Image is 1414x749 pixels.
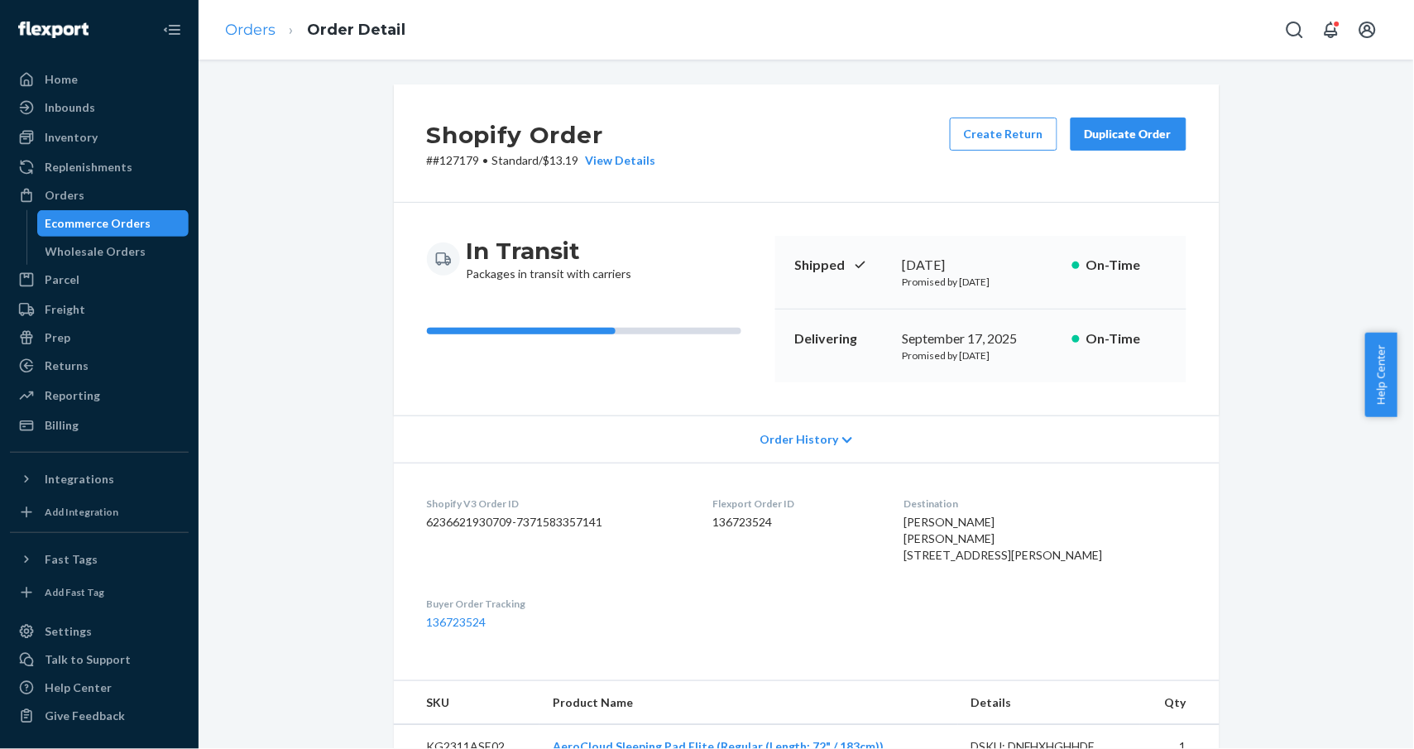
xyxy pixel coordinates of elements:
button: Integrations [10,466,189,492]
a: Talk to Support [10,646,189,673]
a: Reporting [10,382,189,409]
a: Parcel [10,266,189,293]
a: Home [10,66,189,93]
a: Add Fast Tag [10,579,189,606]
div: Add Fast Tag [45,585,104,599]
a: Billing [10,412,189,439]
div: Ecommerce Orders [46,215,151,232]
dt: Buyer Order Tracking [427,597,687,611]
span: [PERSON_NAME] [PERSON_NAME] [STREET_ADDRESS][PERSON_NAME] [904,515,1103,562]
a: Replenishments [10,154,189,180]
a: Freight [10,296,189,323]
div: Prep [45,329,70,346]
p: On-Time [1086,256,1167,275]
span: Order History [760,431,838,448]
a: Prep [10,324,189,351]
dt: Destination [904,497,1186,511]
a: Order Detail [307,21,405,39]
div: Add Integration [45,505,118,519]
div: Parcel [45,271,79,288]
div: Fast Tags [45,551,98,568]
div: Replenishments [45,159,132,175]
button: Close Navigation [156,13,189,46]
button: Open Search Box [1278,13,1311,46]
h3: In Transit [467,236,632,266]
div: Settings [45,623,92,640]
div: Talk to Support [45,651,131,668]
p: Promised by [DATE] [903,275,1059,289]
div: Freight [45,301,85,318]
button: Help Center [1365,333,1397,417]
a: Inventory [10,124,189,151]
a: Ecommerce Orders [37,210,189,237]
img: Flexport logo [18,22,89,38]
a: 136723524 [427,615,487,629]
div: Wholesale Orders [46,243,146,260]
p: # #127179 / $13.19 [427,152,656,169]
div: [DATE] [903,256,1059,275]
p: Shipped [795,256,889,275]
dt: Flexport Order ID [712,497,878,511]
a: Inbounds [10,94,189,121]
a: Orders [10,182,189,209]
th: Product Name [539,681,958,725]
a: Returns [10,353,189,379]
div: Integrations [45,471,114,487]
th: Details [958,681,1140,725]
div: Packages in transit with carriers [467,236,632,282]
button: View Details [579,152,656,169]
a: Settings [10,618,189,645]
h2: Shopify Order [427,118,656,152]
dd: 136723524 [712,514,878,531]
button: Open notifications [1315,13,1348,46]
div: Give Feedback [45,708,125,724]
th: Qty [1140,681,1220,725]
div: Inventory [45,129,98,146]
a: Help Center [10,675,189,701]
button: Open account menu [1351,13,1384,46]
div: Reporting [45,387,100,404]
span: • [483,153,489,167]
p: Delivering [795,329,889,348]
a: Add Integration [10,499,189,526]
button: Create Return [950,118,1057,151]
button: Fast Tags [10,546,189,573]
dt: Shopify V3 Order ID [427,497,687,511]
button: Duplicate Order [1071,118,1186,151]
div: Help Center [45,679,112,696]
dd: 6236621930709-7371583357141 [427,514,687,531]
ol: breadcrumbs [212,6,419,55]
p: Promised by [DATE] [903,348,1059,362]
p: On-Time [1086,329,1167,348]
div: Returns [45,358,89,374]
div: Orders [45,187,84,204]
span: Standard [492,153,539,167]
a: Wholesale Orders [37,238,189,265]
a: Orders [225,21,276,39]
th: SKU [394,681,539,725]
button: Give Feedback [10,703,189,729]
div: Billing [45,417,79,434]
div: September 17, 2025 [903,329,1059,348]
div: Inbounds [45,99,95,116]
div: Duplicate Order [1085,126,1172,142]
div: Home [45,71,78,88]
